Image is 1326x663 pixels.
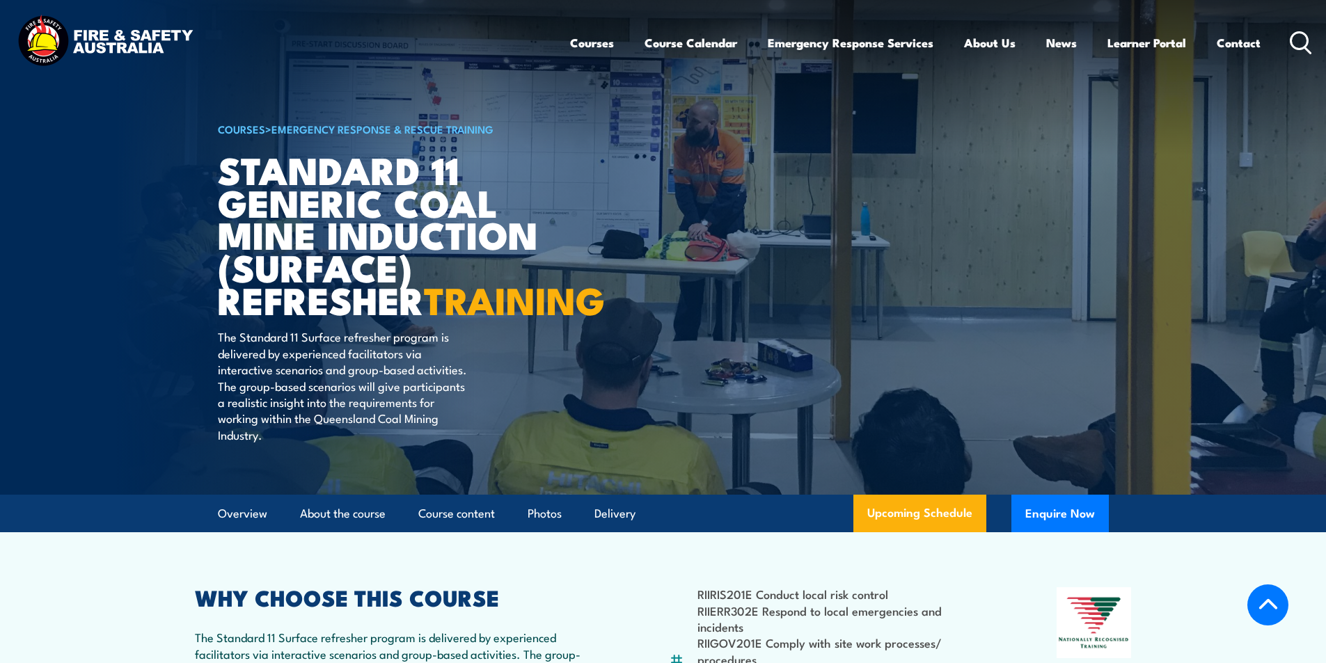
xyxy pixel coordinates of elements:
[853,495,986,532] a: Upcoming Schedule
[1011,495,1109,532] button: Enquire Now
[218,328,472,442] p: The Standard 11 Surface refresher program is delivered by experienced facilitators via interactiv...
[424,270,605,328] strong: TRAINING
[528,495,562,532] a: Photos
[218,495,267,532] a: Overview
[218,120,562,137] h6: >
[1217,24,1261,61] a: Contact
[594,495,636,532] a: Delivery
[697,602,989,635] li: RIIERR302E Respond to local emergencies and incidents
[218,153,562,316] h1: Standard 11 Generic Coal Mine Induction (Surface) Refresher
[697,586,989,602] li: RIIRIS201E Conduct local risk control
[768,24,933,61] a: Emergency Response Services
[300,495,386,532] a: About the course
[645,24,737,61] a: Course Calendar
[271,121,494,136] a: Emergency Response & Rescue Training
[1107,24,1186,61] a: Learner Portal
[195,587,601,607] h2: WHY CHOOSE THIS COURSE
[964,24,1016,61] a: About Us
[1057,587,1132,658] img: Nationally Recognised Training logo.
[1046,24,1077,61] a: News
[418,495,495,532] a: Course content
[218,121,265,136] a: COURSES
[570,24,614,61] a: Courses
